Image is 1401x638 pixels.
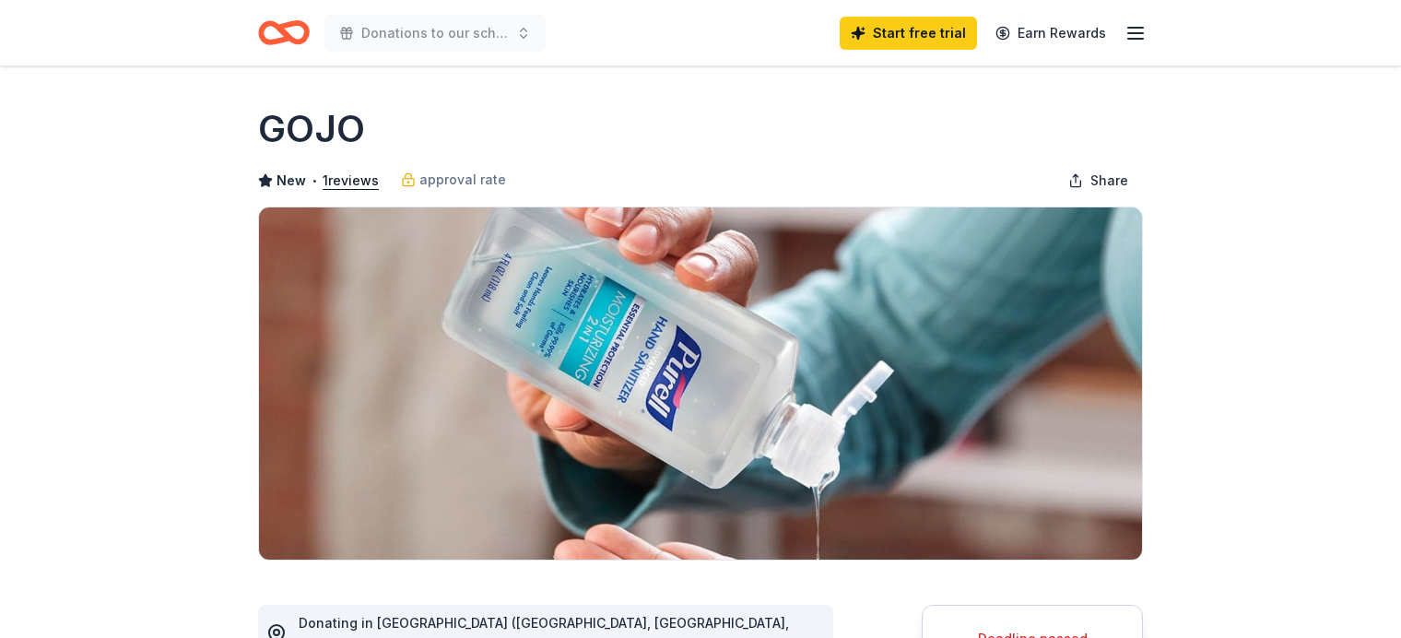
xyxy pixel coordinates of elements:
[277,170,306,192] span: New
[419,169,506,191] span: approval rate
[401,169,506,191] a: approval rate
[361,22,509,44] span: Donations to our school
[258,103,365,155] h1: GOJO
[984,17,1117,50] a: Earn Rewards
[1054,162,1143,199] button: Share
[259,207,1142,560] img: Image for GOJO
[258,11,310,54] a: Home
[840,17,977,50] a: Start free trial
[324,15,546,52] button: Donations to our school
[323,170,379,192] button: 1reviews
[312,173,318,188] span: •
[1090,170,1128,192] span: Share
